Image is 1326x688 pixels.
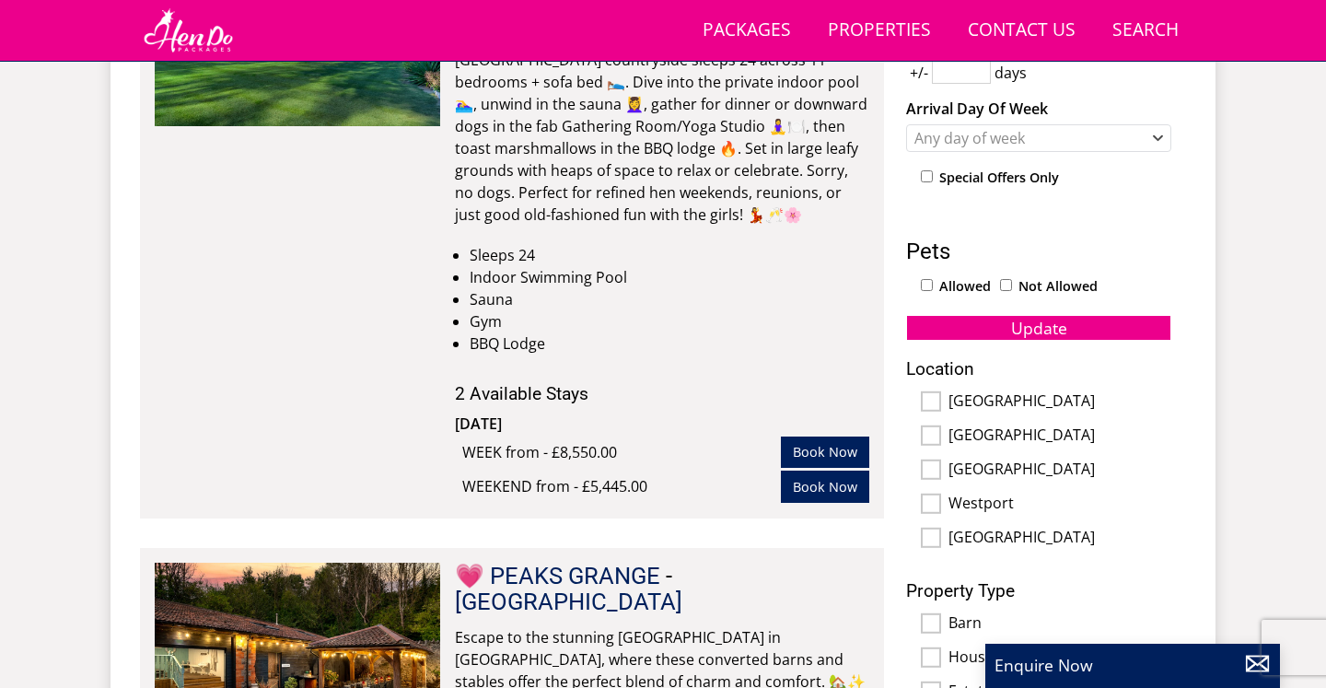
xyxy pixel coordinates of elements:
[455,384,869,403] h4: 2 Available Stays
[948,529,1171,549] label: [GEOGRAPHIC_DATA]
[455,5,869,226] p: Big group getaway dreams come true here! 💫 This gorgeous Victorian house with 3 cosy cottages in ...
[470,310,869,332] li: Gym
[910,128,1148,148] div: Any day of week
[462,441,781,463] div: WEEK from - £8,550.00
[948,495,1171,515] label: Westport
[455,562,682,615] span: -
[906,98,1171,120] label: Arrival Day Of Week
[994,653,1271,677] p: Enquire Now
[906,581,1171,601] h3: Property Type
[462,475,781,497] div: WEEKEND from - £5,445.00
[939,276,991,297] label: Allowed
[991,62,1030,84] span: days
[906,239,1171,263] h3: Pets
[906,315,1171,341] button: Update
[948,461,1171,481] label: [GEOGRAPHIC_DATA]
[695,10,798,52] a: Packages
[470,266,869,288] li: Indoor Swimming Pool
[820,10,938,52] a: Properties
[455,413,704,435] div: [DATE]
[455,588,682,615] a: [GEOGRAPHIC_DATA]
[470,288,869,310] li: Sauna
[470,244,869,266] li: Sleeps 24
[1011,317,1067,339] span: Update
[948,614,1171,635] label: Barn
[455,562,660,589] a: 💗 PEAKS GRANGE
[948,648,1171,669] label: House
[948,392,1171,413] label: [GEOGRAPHIC_DATA]
[1018,276,1098,297] label: Not Allowed
[948,426,1171,447] label: [GEOGRAPHIC_DATA]
[906,62,932,84] span: +/-
[939,168,1059,188] label: Special Offers Only
[906,124,1171,152] div: Combobox
[470,332,869,355] li: BBQ Lodge
[781,471,869,502] a: Book Now
[960,10,1083,52] a: Contact Us
[781,437,869,468] a: Book Now
[140,7,237,53] img: Hen Do Packages
[1105,10,1186,52] a: Search
[906,359,1171,379] h3: Location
